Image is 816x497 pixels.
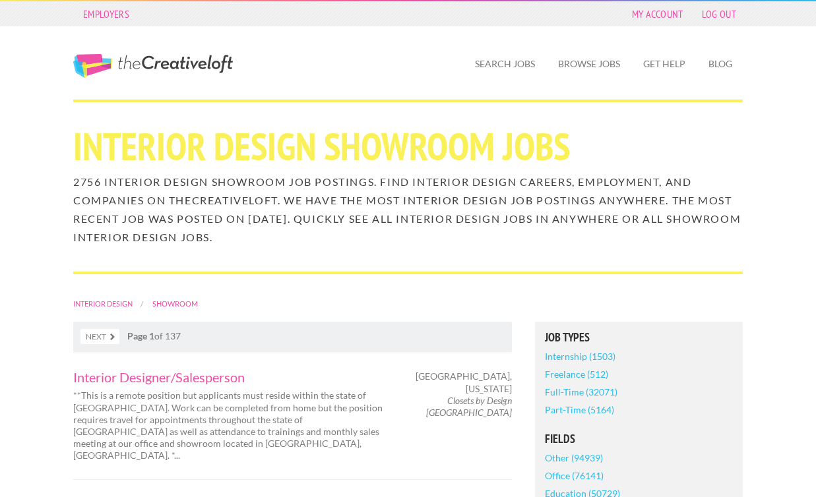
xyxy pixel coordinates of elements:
[73,299,133,308] a: Interior Design
[633,49,696,79] a: Get Help
[545,332,733,343] h5: Job Types
[545,383,617,401] a: Full-Time (32071)
[464,49,546,79] a: Search Jobs
[426,395,512,418] em: Closets by Design [GEOGRAPHIC_DATA]
[77,5,136,23] a: Employers
[73,173,743,247] h2: 2756 Interior Design Showroom job postings. Find Interior Design careers, employment, and compani...
[545,365,608,383] a: Freelance (512)
[80,329,119,344] a: Next
[73,390,396,461] p: **This is a remote position but applicants must reside within the state of [GEOGRAPHIC_DATA]. Wor...
[545,449,603,467] a: Other (94939)
[152,299,198,308] a: Showroom
[695,5,743,23] a: Log Out
[416,370,512,394] span: [GEOGRAPHIC_DATA], [US_STATE]
[73,127,743,165] h1: Interior Design Showroom jobs
[73,54,233,78] a: The Creative Loft
[625,5,690,23] a: My Account
[545,347,615,365] a: Internship (1503)
[127,330,154,341] strong: Page 1
[545,467,604,484] a: Office (76141)
[73,370,396,384] a: Interior Designer/Salesperson
[545,433,733,445] h5: Fields
[73,322,512,352] nav: of 137
[548,49,631,79] a: Browse Jobs
[698,49,743,79] a: Blog
[545,401,614,419] a: Part-Time (5164)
